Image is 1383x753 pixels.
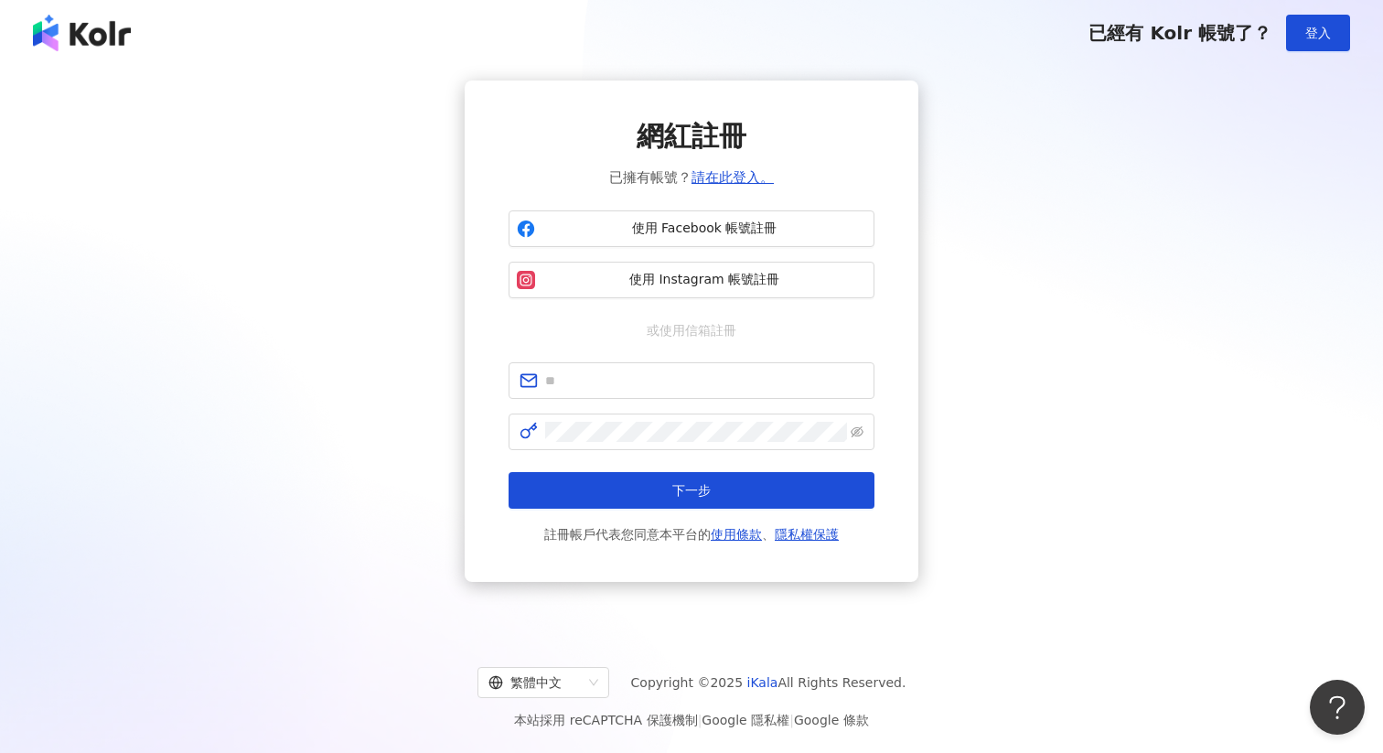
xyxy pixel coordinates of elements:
[488,668,582,697] div: 繁體中文
[544,523,839,545] span: 註冊帳戶代表您同意本平台的 、
[634,320,749,340] span: 或使用信箱註冊
[33,15,131,51] img: logo
[851,425,863,438] span: eye-invisible
[509,262,874,298] button: 使用 Instagram 帳號註冊
[1088,22,1271,44] span: 已經有 Kolr 帳號了？
[698,713,702,727] span: |
[1310,680,1365,735] iframe: Help Scout Beacon - Open
[702,713,789,727] a: Google 隱私權
[514,709,868,731] span: 本站採用 reCAPTCHA 保護機制
[631,672,906,694] span: Copyright © 2025 All Rights Reserved.
[691,169,774,186] a: 請在此登入。
[711,527,762,542] a: 使用條款
[637,117,746,156] span: 網紅註冊
[509,210,874,247] button: 使用 Facebook 帳號註冊
[1305,26,1331,40] span: 登入
[542,220,866,238] span: 使用 Facebook 帳號註冊
[794,713,869,727] a: Google 條款
[775,527,839,542] a: 隱私權保護
[672,483,711,498] span: 下一步
[609,167,774,188] span: 已擁有帳號？
[1286,15,1350,51] button: 登入
[789,713,794,727] span: |
[747,675,778,690] a: iKala
[542,271,866,289] span: 使用 Instagram 帳號註冊
[509,472,874,509] button: 下一步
